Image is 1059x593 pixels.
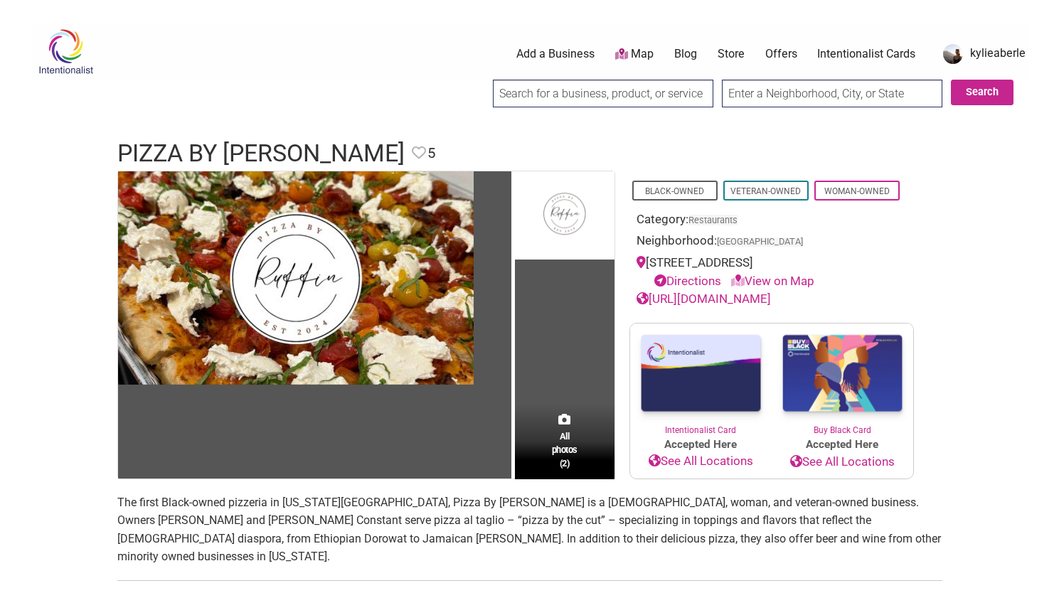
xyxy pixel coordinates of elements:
img: Intentionalist [32,28,100,75]
img: Intentionalist Card [630,324,772,424]
div: [STREET_ADDRESS] [637,254,907,290]
a: See All Locations [630,452,772,471]
div: Neighborhood: [637,232,907,254]
h1: Pizza By [PERSON_NAME] [117,137,405,171]
img: Pizza By Ruffin [118,171,474,385]
input: Enter a Neighborhood, City, or State [722,80,942,107]
a: View on Map [731,274,814,288]
a: kylieaberle [936,41,1026,67]
a: Directions [654,274,721,288]
span: 5 [427,142,435,164]
a: Intentionalist Cards [817,46,915,62]
a: Blog [674,46,697,62]
a: Veteran-Owned [730,186,801,196]
div: Category: [637,210,907,233]
a: Intentionalist Card [630,324,772,437]
a: Offers [765,46,797,62]
a: Woman-Owned [824,186,890,196]
p: The first Black-owned pizzeria in [US_STATE][GEOGRAPHIC_DATA], Pizza By [PERSON_NAME] is a [DEMOG... [117,493,942,566]
input: Search for a business, product, or service [493,80,713,107]
a: Black-Owned [645,186,704,196]
span: Accepted Here [630,437,772,453]
a: Add a Business [516,46,595,62]
a: Restaurants [688,215,738,225]
span: Accepted Here [772,437,913,453]
span: All photos (2) [552,429,578,470]
a: [URL][DOMAIN_NAME] [637,292,771,306]
span: [GEOGRAPHIC_DATA] [717,237,803,247]
a: See All Locations [772,453,913,471]
button: Search [951,80,1013,105]
i: Favorite [412,146,426,160]
a: Store [718,46,745,62]
img: Buy Black Card [772,324,913,424]
a: Buy Black Card [772,324,913,437]
a: Map [615,46,654,63]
